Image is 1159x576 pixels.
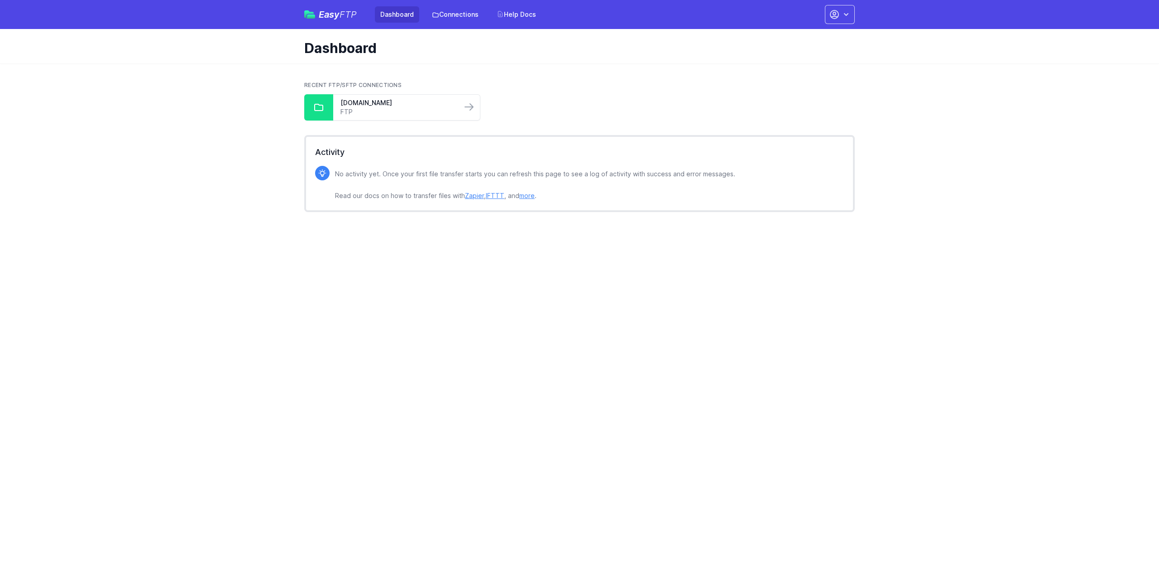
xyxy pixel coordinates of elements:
span: FTP [340,9,357,20]
h2: Activity [315,146,844,159]
a: Connections [426,6,484,23]
a: more [519,192,535,199]
h2: Recent FTP/SFTP Connections [304,82,855,89]
a: IFTTT [486,192,504,199]
h1: Dashboard [304,40,848,56]
span: Easy [319,10,357,19]
p: No activity yet. Once your first file transfer starts you can refresh this page to see a log of a... [335,169,735,201]
a: Zapier [465,192,484,199]
a: FTP [340,107,455,116]
a: [DOMAIN_NAME] [340,98,455,107]
a: Dashboard [375,6,419,23]
a: EasyFTP [304,10,357,19]
a: Help Docs [491,6,541,23]
img: easyftp_logo.png [304,10,315,19]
